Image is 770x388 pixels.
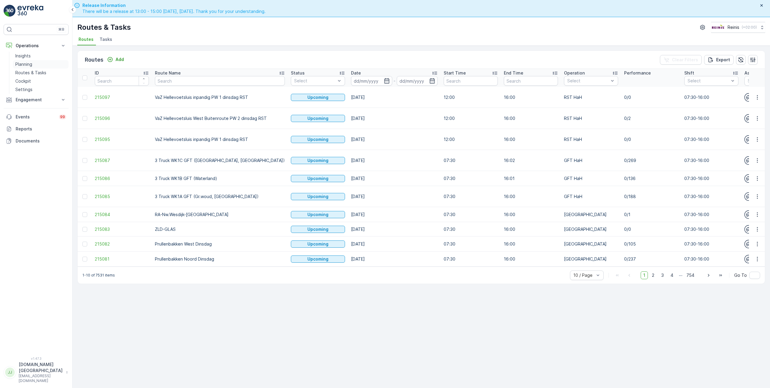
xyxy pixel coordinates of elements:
td: 12:00 [441,108,501,129]
td: 07:30-16:00 [681,87,741,108]
td: 07:30-16:00 [681,207,741,222]
button: Upcoming [291,240,345,248]
td: 07:30 [441,207,501,222]
td: VaZ Hellevoetsluis inpandig PW 1 dinsdag RST [152,129,288,150]
span: Tasks [100,36,112,42]
span: v 1.47.3 [4,357,69,360]
a: Settings [13,85,69,94]
td: 0/105 [621,237,681,252]
span: Routes [79,36,94,42]
p: Clear Filters [672,57,698,63]
p: Status [291,70,305,76]
td: 07:30 [441,237,501,252]
p: Routes & Tasks [77,23,131,32]
td: [DATE] [348,186,441,207]
span: 215097 [95,94,149,100]
td: 16:01 [501,171,561,186]
td: RST HaH [561,129,621,150]
p: Upcoming [307,157,328,163]
a: Events99 [4,111,69,123]
p: Operations [16,43,57,49]
span: 4 [668,271,676,279]
td: VaZ Hellevoetsluis West Buitenroute PW 2 dinsdag RST [152,108,288,129]
td: VaZ Hellevoetsluis inpandig PW 1 dinsdag RST [152,87,288,108]
td: 07:30 [441,186,501,207]
p: [DOMAIN_NAME][GEOGRAPHIC_DATA] [19,362,63,374]
td: [DATE] [348,252,441,267]
button: Upcoming [291,226,345,233]
td: 16:00 [501,87,561,108]
button: Upcoming [291,255,345,263]
button: Engagement [4,94,69,106]
p: 1-10 of 7531 items [82,273,115,278]
td: 0/0 [621,222,681,237]
p: Planning [15,61,32,67]
td: RST HaH [561,87,621,108]
td: [DATE] [348,129,441,150]
p: ( +02:00 ) [742,25,757,30]
img: svg%3e [744,192,753,201]
input: Search [155,76,285,86]
button: Operations [4,40,69,52]
p: ... [679,271,682,279]
span: 1 [641,271,648,279]
p: Settings [15,87,32,93]
span: 215082 [95,241,149,247]
input: dd/mm/yyyy [397,76,438,86]
input: dd/mm/yyyy [351,76,392,86]
p: Upcoming [307,241,328,247]
span: 215083 [95,226,149,232]
div: Toggle Row Selected [82,137,87,142]
td: 07:30 [441,222,501,237]
td: 07:30 [441,150,501,171]
td: 16:00 [501,108,561,129]
p: Upcoming [307,226,328,232]
td: 0/0 [621,129,681,150]
td: GFT HaH [561,150,621,171]
div: Toggle Row Selected [82,257,87,261]
input: Search [95,76,149,86]
td: [GEOGRAPHIC_DATA] [561,252,621,267]
p: ID [95,70,99,76]
p: Reports [16,126,66,132]
button: Upcoming [291,157,345,164]
span: 215096 [95,115,149,121]
a: 215095 [95,136,149,142]
p: Documents [16,138,66,144]
div: Toggle Row Selected [82,242,87,246]
td: RA-Nw.Wesdijk-[GEOGRAPHIC_DATA] [152,207,288,222]
td: [DATE] [348,171,441,186]
td: 3 Truck WK1A GFT (Gr.woud, [GEOGRAPHIC_DATA]) [152,186,288,207]
td: 16:00 [501,207,561,222]
td: 07:30-16:00 [681,186,741,207]
span: Release Information [82,2,266,8]
img: logo_light-DOdMpM7g.png [17,5,43,17]
td: 07:30-16:00 [681,252,741,267]
button: JJ[DOMAIN_NAME][GEOGRAPHIC_DATA][EMAIL_ADDRESS][DOMAIN_NAME] [4,362,69,383]
span: Go To [734,272,747,278]
td: 16:02 [501,150,561,171]
p: Upcoming [307,212,328,218]
p: Export [716,57,730,63]
span: 215087 [95,157,149,163]
td: Prullenbakken West Dinsdag [152,237,288,252]
div: Toggle Row Selected [82,176,87,181]
button: Upcoming [291,115,345,122]
td: 07:30 [441,252,501,267]
td: 16:00 [501,252,561,267]
td: [DATE] [348,207,441,222]
p: Operation [564,70,585,76]
td: 12:00 [441,87,501,108]
img: logo [4,5,16,17]
p: Assignee [744,70,764,76]
img: svg%3e [744,114,753,123]
p: Performance [624,70,651,76]
div: Toggle Row Selected [82,212,87,217]
p: Engagement [16,97,57,103]
p: Upcoming [307,256,328,262]
td: [DATE] [348,222,441,237]
p: End Time [504,70,523,76]
td: 0/188 [621,186,681,207]
button: Upcoming [291,94,345,101]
